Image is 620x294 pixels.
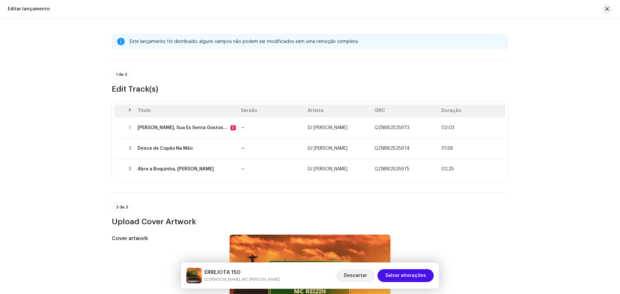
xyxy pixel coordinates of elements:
[135,105,238,117] th: Título
[112,217,508,227] h3: Upload Cover Artwork
[116,73,127,76] span: 1 de 3
[204,269,280,276] h5: ERREJOTA 150
[441,125,454,130] span: 02:03
[138,167,214,172] div: Abre a Boquinha, Toma Ballena
[238,105,305,117] th: Versão
[138,125,228,130] div: Eita Krl, Sua Ex Senta Gostosinho
[116,205,128,209] span: 2 de 3
[241,146,245,151] span: —
[241,126,245,130] span: —
[241,167,245,171] span: —
[375,146,410,151] span: QZN882525974
[336,269,375,282] button: Descartar
[377,269,434,282] button: Salvar alterações
[112,235,219,242] h5: Cover artwork
[305,105,372,117] th: Artista
[186,268,202,283] img: 7a766757-c531-4f69-9689-78ecae1d8629
[308,126,347,130] span: DJ Kokadah
[112,84,508,94] h3: Edit Track(s)
[130,38,503,46] div: Este lançamento foi distribuído: alguns campos não podem ser modificados sem uma remoção completa
[231,125,236,130] div: E
[308,146,347,151] span: DJ Kokadah
[138,146,193,151] div: Desce de Copão Na Mão
[308,167,347,171] span: DJ Kokadah
[439,105,506,117] th: Duração
[441,146,453,151] span: 01:58
[344,269,367,282] span: Descartar
[375,167,409,171] span: QZN882525975
[375,126,409,130] span: QZN882525973
[372,105,439,117] th: ISRC
[441,167,454,172] span: 02:25
[204,276,280,283] small: ERREJOTA 150
[385,269,426,282] span: Salvar alterações
[125,105,135,117] th: #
